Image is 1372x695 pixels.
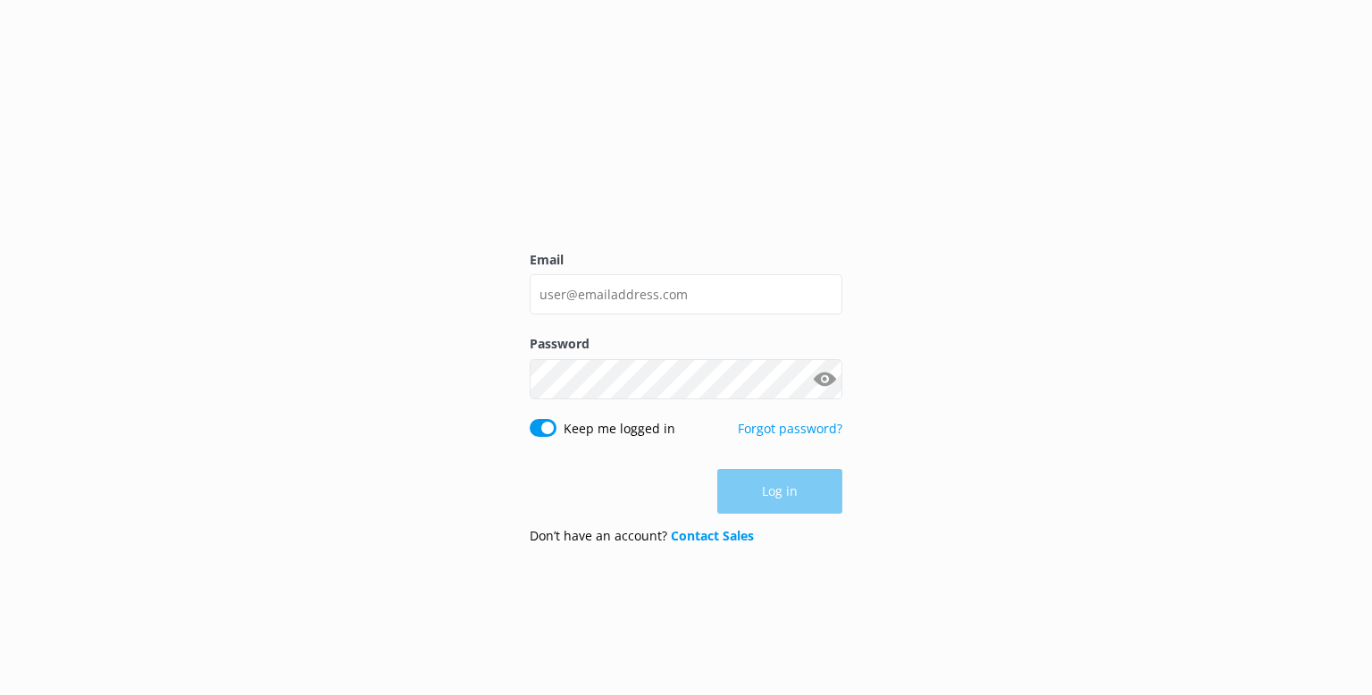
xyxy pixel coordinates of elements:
[738,420,842,437] a: Forgot password?
[530,274,842,314] input: user@emailaddress.com
[530,250,842,270] label: Email
[530,334,842,354] label: Password
[671,527,754,544] a: Contact Sales
[564,419,675,439] label: Keep me logged in
[530,526,754,546] p: Don’t have an account?
[807,361,842,397] button: Show password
